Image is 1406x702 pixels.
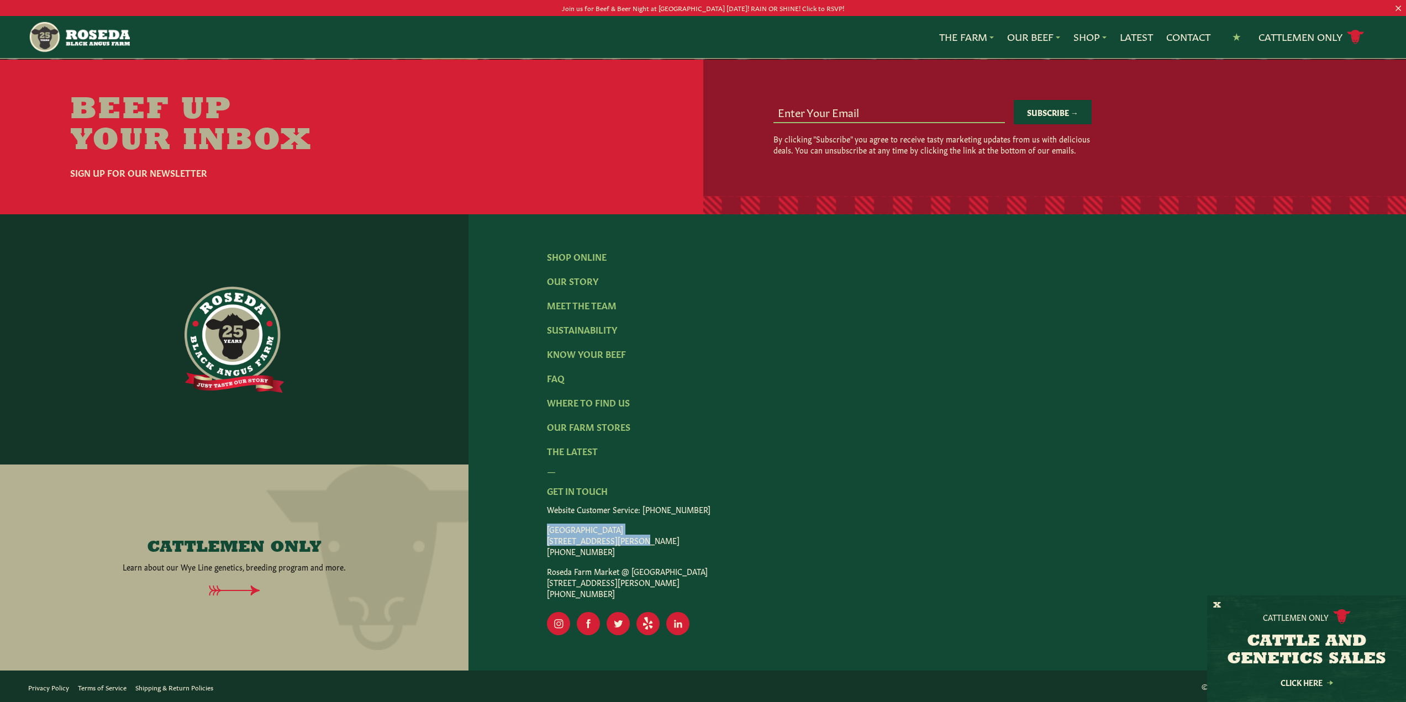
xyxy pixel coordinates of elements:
p: By clicking "Subscribe" you agree to receive tasty marketing updates from us with delicious deals... [773,133,1092,155]
p: Learn about our Wye Line genetics, breeding program and more. [123,561,346,572]
a: Know Your Beef [547,347,626,360]
a: Our Story [547,275,598,287]
a: The Latest [547,445,598,457]
a: CATTLEMEN ONLY Learn about our Wye Line genetics, breeding program and more. [39,539,430,572]
img: https://roseda.com/wp-content/uploads/2021/05/roseda-25-header.png [28,20,130,54]
h2: Beef Up Your Inbox [70,95,353,157]
button: X [1213,600,1221,611]
a: Shop Online [547,250,607,262]
a: Latest [1120,30,1153,44]
a: Click Here [1257,679,1356,686]
p: [GEOGRAPHIC_DATA] [STREET_ADDRESS][PERSON_NAME] [PHONE_NUMBER] [547,524,1328,557]
a: Visit Our Instagram Page [547,612,570,635]
h6: Sign Up For Our Newsletter [70,166,353,179]
a: Visit Our Twitter Page [607,612,630,635]
a: Shop [1073,30,1107,44]
nav: Main Navigation [28,16,1378,58]
p: Roseda Farm Market @ [GEOGRAPHIC_DATA] [STREET_ADDRESS][PERSON_NAME] [PHONE_NUMBER] [547,566,1328,599]
a: Visit Our LinkedIn Page [666,612,689,635]
input: Enter Your Email [773,101,1005,122]
h3: CATTLE AND GENETICS SALES [1221,633,1392,668]
a: Meet The Team [547,299,617,311]
p: Join us for Beef & Beer Night at [GEOGRAPHIC_DATA] [DATE]! RAIN OR SHINE! Click to RSVP! [70,2,1336,14]
div: — [547,464,1328,477]
a: Contact [1166,30,1210,44]
p: ©2025 - Roseda [GEOGRAPHIC_DATA] All Rights Reserved [1202,680,1378,692]
a: Sustainability [547,323,617,335]
a: Where To Find Us [547,396,630,408]
a: Our Beef [1007,30,1060,44]
a: Terms of Service [78,683,127,692]
button: Subscribe → [1014,100,1092,124]
a: Visit Our Yelp Page [636,612,660,635]
a: Cattlemen Only [1258,28,1365,47]
p: Website Customer Service: [PHONE_NUMBER] [547,504,1328,515]
a: FAQ [547,372,565,384]
a: Privacy Policy [28,683,69,692]
h4: CATTLEMEN ONLY [147,539,322,557]
a: The Farm [939,30,994,44]
a: Shipping & Return Policies [135,683,213,692]
a: Visit Our Facebook Page [577,612,600,635]
a: Our Farm Stores [547,420,630,432]
p: Cattlemen Only [1263,611,1329,622]
img: https://roseda.com/wp-content/uploads/2021/06/roseda-25-full@2x.png [185,287,284,393]
img: cattle-icon.svg [1333,609,1351,624]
